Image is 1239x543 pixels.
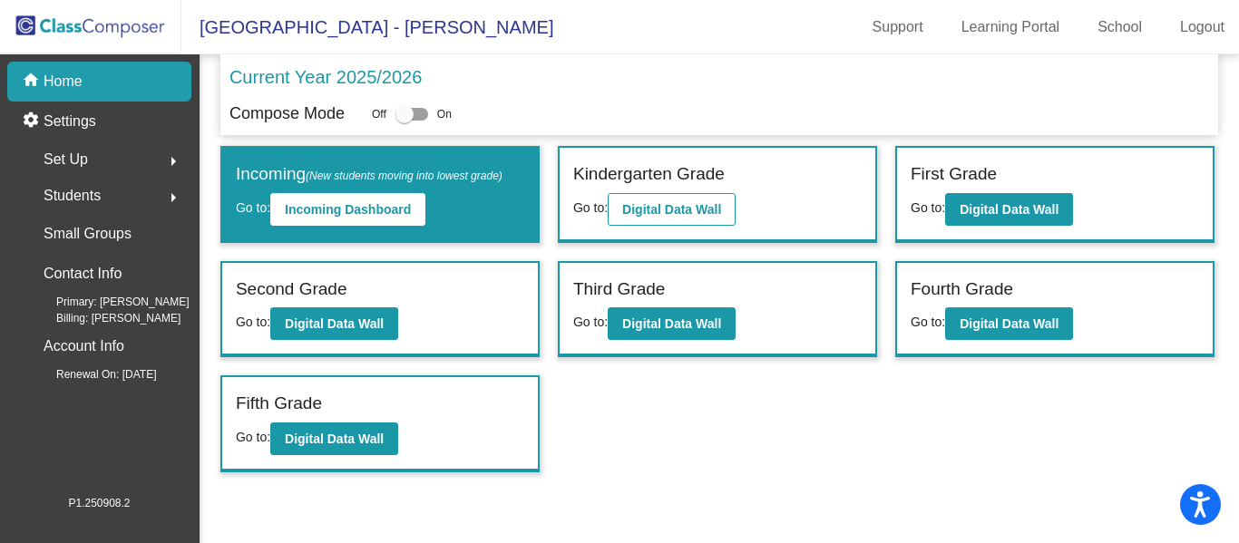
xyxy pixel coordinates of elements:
span: Billing: [PERSON_NAME] [27,310,180,326]
span: Go to: [911,315,945,329]
span: Go to: [236,200,270,215]
span: Students [44,183,101,208]
span: (New students moving into lowest grade) [306,170,502,182]
a: Learning Portal [947,13,1075,42]
b: Digital Data Wall [622,202,721,217]
span: Primary: [PERSON_NAME] [27,294,190,310]
span: Go to: [573,315,608,329]
button: Digital Data Wall [945,307,1073,340]
button: Digital Data Wall [608,193,736,226]
a: Support [858,13,938,42]
span: Go to: [573,200,608,215]
label: Third Grade [573,276,665,303]
label: Kindergarten Grade [573,161,725,188]
label: Fourth Grade [911,276,1013,303]
a: Logout [1166,13,1239,42]
span: Go to: [911,200,945,215]
mat-icon: arrow_right [162,150,184,172]
label: Incoming [236,161,502,188]
span: On [437,106,452,122]
button: Digital Data Wall [608,307,736,340]
span: Off [372,106,386,122]
label: Fifth Grade [236,391,322,417]
p: Current Year 2025/2026 [229,63,422,91]
span: Go to: [236,430,270,444]
button: Digital Data Wall [270,422,398,455]
b: Digital Data Wall [285,431,384,446]
span: Renewal On: [DATE] [27,366,156,383]
button: Incoming Dashboard [270,193,425,226]
a: School [1083,13,1156,42]
p: Home [44,71,83,92]
p: Small Groups [44,221,132,247]
p: Settings [44,111,96,132]
b: Digital Data Wall [285,316,384,331]
mat-icon: settings [22,111,44,132]
button: Digital Data Wall [270,307,398,340]
p: Contact Info [44,261,122,286]
label: Second Grade [236,276,347,303]
span: Go to: [236,315,270,329]
label: First Grade [911,161,997,188]
b: Incoming Dashboard [285,202,411,217]
p: Compose Mode [229,102,345,126]
mat-icon: arrow_right [162,187,184,208]
b: Digital Data Wall [960,316,1059,331]
b: Digital Data Wall [960,202,1059,217]
span: Set Up [44,147,88,172]
b: Digital Data Wall [622,316,721,331]
button: Digital Data Wall [945,193,1073,226]
p: Account Info [44,334,124,359]
mat-icon: home [22,71,44,92]
span: [GEOGRAPHIC_DATA] - [PERSON_NAME] [181,13,553,42]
